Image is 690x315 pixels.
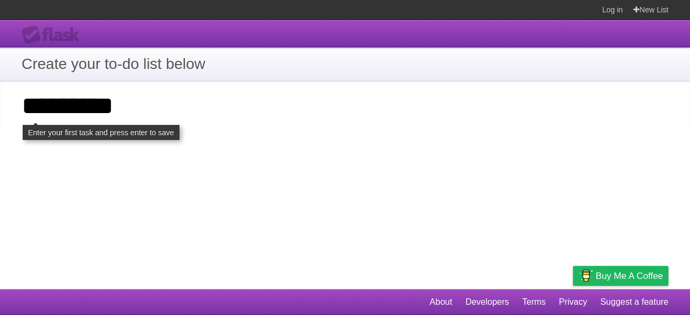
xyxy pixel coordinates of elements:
[465,292,509,312] a: Developers
[522,292,546,312] a: Terms
[559,292,587,312] a: Privacy
[573,266,668,286] a: Buy me a coffee
[601,292,668,312] a: Suggest a feature
[22,53,668,75] h1: Create your to-do list below
[578,267,593,285] img: Buy me a coffee
[430,292,452,312] a: About
[596,267,663,285] span: Buy me a coffee
[22,25,86,45] div: Flask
